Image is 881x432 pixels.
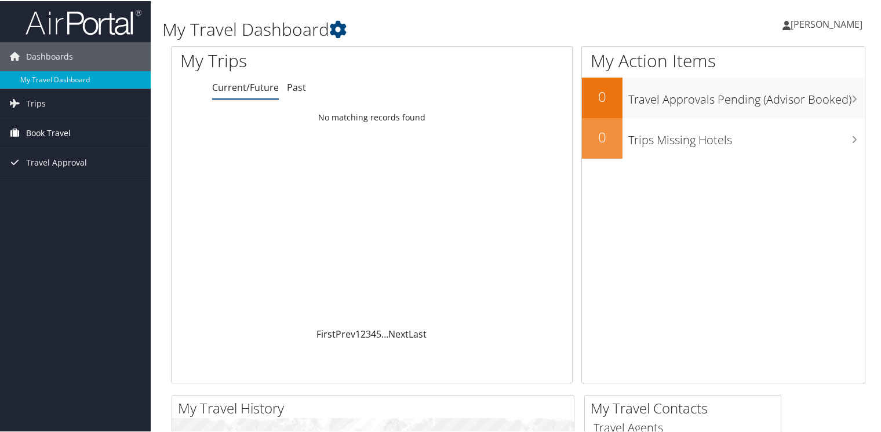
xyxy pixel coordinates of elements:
[26,41,73,70] span: Dashboards
[582,117,865,158] a: 0Trips Missing Hotels
[212,80,279,93] a: Current/Future
[582,126,622,146] h2: 0
[361,327,366,339] a: 2
[172,106,572,127] td: No matching records found
[582,47,865,72] h1: My Action Items
[628,85,865,107] h3: Travel Approvals Pending (Advisor Booked)
[26,118,71,147] span: Book Travel
[409,327,427,339] a: Last
[366,327,371,339] a: 3
[336,327,355,339] a: Prev
[376,327,381,339] a: 5
[287,80,306,93] a: Past
[388,327,409,339] a: Next
[26,147,87,176] span: Travel Approval
[582,86,622,105] h2: 0
[371,327,376,339] a: 4
[178,397,574,417] h2: My Travel History
[26,88,46,117] span: Trips
[162,16,637,41] h1: My Travel Dashboard
[316,327,336,339] a: First
[791,17,862,30] span: [PERSON_NAME]
[782,6,874,41] a: [PERSON_NAME]
[381,327,388,339] span: …
[591,397,781,417] h2: My Travel Contacts
[355,327,361,339] a: 1
[180,47,396,72] h1: My Trips
[628,125,865,147] h3: Trips Missing Hotels
[582,76,865,117] a: 0Travel Approvals Pending (Advisor Booked)
[26,8,141,35] img: airportal-logo.png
